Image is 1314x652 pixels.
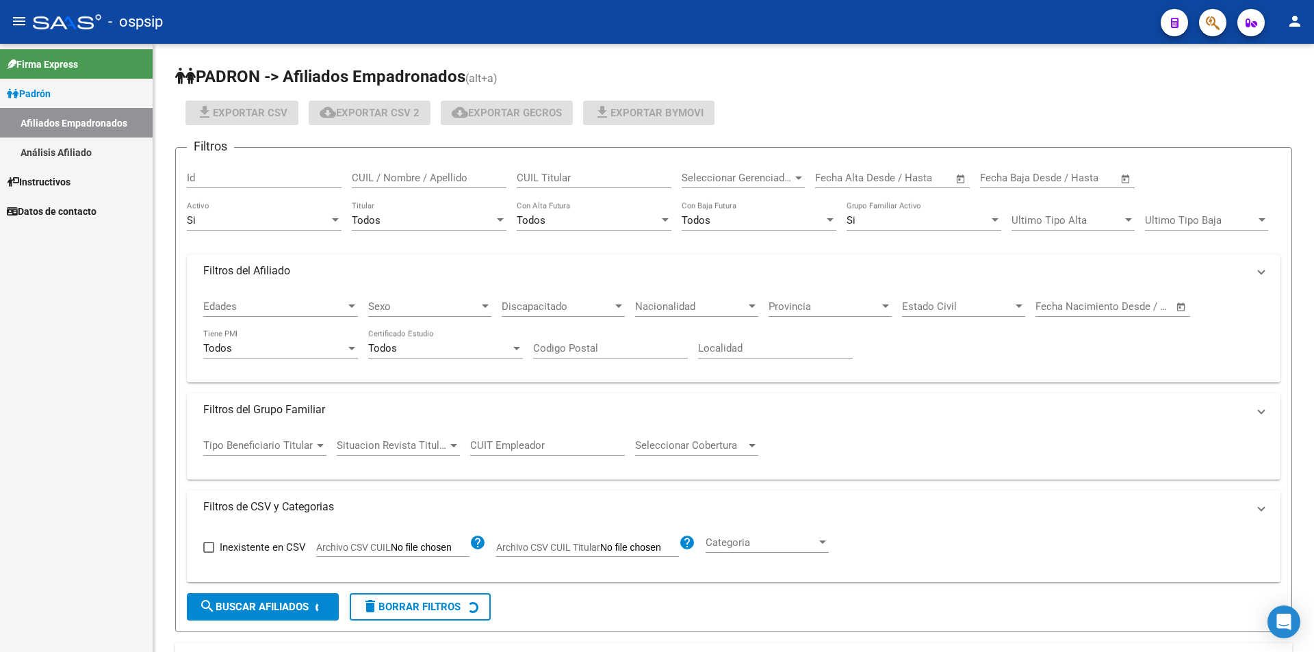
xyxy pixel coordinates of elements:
[220,539,306,556] span: Inexistente en CSV
[196,104,213,120] mat-icon: file_download
[1118,171,1134,187] button: Open calendar
[203,402,1248,417] mat-panel-title: Filtros del Grupo Familiar
[320,104,336,120] mat-icon: cloud_download
[185,101,298,125] button: Exportar CSV
[187,393,1280,426] mat-expansion-panel-header: Filtros del Grupo Familiar
[847,214,855,226] span: Si
[441,101,573,125] button: Exportar GECROS
[187,426,1280,480] div: Filtros del Grupo Familiar
[11,13,27,29] mat-icon: menu
[452,104,468,120] mat-icon: cloud_download
[362,598,378,614] mat-icon: delete
[320,107,420,119] span: Exportar CSV 2
[203,263,1248,278] mat-panel-title: Filtros del Afiliado
[1287,13,1303,29] mat-icon: person
[583,101,714,125] button: Exportar Bymovi
[769,300,879,313] span: Provincia
[1145,214,1256,226] span: Ultimo Tipo Baja
[362,601,461,613] span: Borrar Filtros
[368,300,479,313] span: Sexo
[872,172,938,184] input: End date
[199,598,216,614] mat-icon: search
[309,101,430,125] button: Exportar CSV 2
[1012,214,1122,226] span: Ultimo Tipo Alta
[465,72,498,85] span: (alt+a)
[682,214,710,226] span: Todos
[196,107,287,119] span: Exportar CSV
[7,57,78,72] span: Firma Express
[1267,605,1300,638] div: Open Intercom Messenger
[187,491,1280,523] mat-expansion-panel-header: Filtros de CSV y Categorias
[635,439,746,452] span: Seleccionar Cobertura
[706,536,816,549] span: Categoria
[187,255,1280,287] mat-expansion-panel-header: Filtros del Afiliado
[980,172,1025,184] input: Start date
[108,7,163,37] span: - ospsip
[679,534,695,551] mat-icon: help
[452,107,562,119] span: Exportar GECROS
[203,439,314,452] span: Tipo Beneficiario Titular
[496,542,600,553] span: Archivo CSV CUIL Titular
[517,214,545,226] span: Todos
[203,499,1248,514] mat-panel-title: Filtros de CSV y Categorias
[594,107,704,119] span: Exportar Bymovi
[203,300,346,313] span: Edades
[316,542,391,553] span: Archivo CSV CUIL
[1174,299,1189,315] button: Open calendar
[203,342,232,354] span: Todos
[175,67,465,86] span: PADRON -> Afiliados Empadronados
[600,542,679,554] input: Archivo CSV CUIL Titular
[350,593,491,621] button: Borrar Filtros
[1092,300,1159,313] input: End date
[7,174,70,190] span: Instructivos
[594,104,610,120] mat-icon: file_download
[682,172,793,184] span: Seleccionar Gerenciador
[187,593,339,621] button: Buscar Afiliados
[187,214,196,226] span: Si
[187,523,1280,582] div: Filtros de CSV y Categorias
[187,137,234,156] h3: Filtros
[391,542,469,554] input: Archivo CSV CUIL
[953,171,969,187] button: Open calendar
[469,534,486,551] mat-icon: help
[7,86,51,101] span: Padrón
[1037,172,1103,184] input: End date
[7,204,96,219] span: Datos de contacto
[902,300,1013,313] span: Estado Civil
[352,214,381,226] span: Todos
[502,300,613,313] span: Discapacitado
[368,342,397,354] span: Todos
[337,439,448,452] span: Situacion Revista Titular
[199,601,309,613] span: Buscar Afiliados
[815,172,860,184] input: Start date
[1035,300,1080,313] input: Start date
[187,287,1280,383] div: Filtros del Afiliado
[635,300,746,313] span: Nacionalidad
